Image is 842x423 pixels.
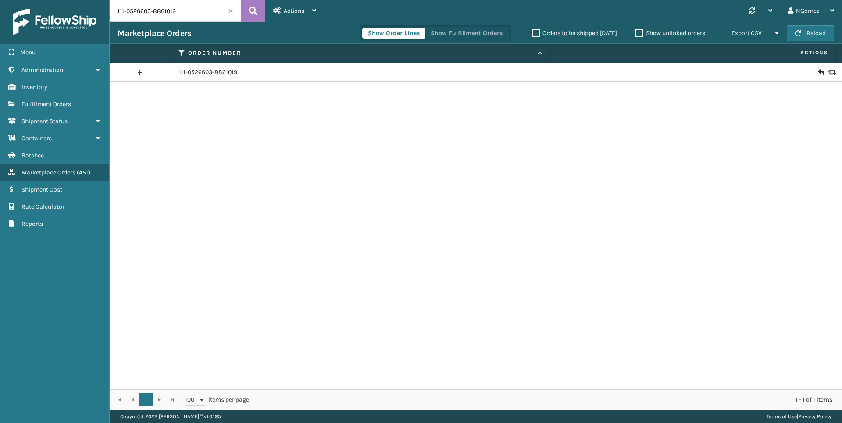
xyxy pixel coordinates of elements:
[185,393,249,406] span: items per page
[828,69,834,75] i: Replace
[635,29,705,37] label: Show unlinked orders
[139,393,153,406] a: 1
[20,49,36,56] span: Menu
[767,413,797,419] a: Terms of Use
[767,410,831,423] div: |
[21,83,47,91] span: Inventory
[188,49,534,57] label: Order Number
[362,28,425,39] button: Show Order Lines
[21,117,68,125] span: Shipment Status
[284,7,304,14] span: Actions
[21,135,52,142] span: Containers
[120,410,221,423] p: Copyright 2023 [PERSON_NAME]™ v 1.0.185
[21,100,71,108] span: Fulfillment Orders
[21,152,44,159] span: Batches
[798,413,831,419] a: Privacy Policy
[118,28,191,39] h3: Marketplace Orders
[77,169,90,176] span: ( 451 )
[21,186,62,193] span: Shipment Cost
[532,29,617,37] label: Orders to be shipped [DATE]
[21,203,64,210] span: Rate Calculator
[787,25,834,41] button: Reload
[179,68,237,77] a: 111-0526603-8861019
[185,395,198,404] span: 100
[731,29,762,37] span: Export CSV
[425,28,508,39] button: Show Fulfillment Orders
[553,46,834,60] span: Actions
[13,9,96,35] img: logo
[21,66,63,74] span: Administration
[21,220,43,227] span: Reports
[261,395,832,404] div: 1 - 1 of 1 items
[21,169,75,176] span: Marketplace Orders
[818,68,823,77] i: Create Return Label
